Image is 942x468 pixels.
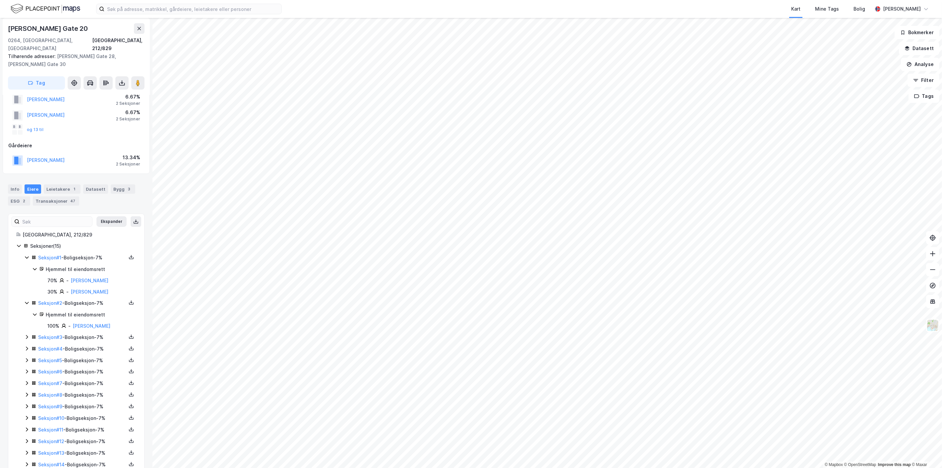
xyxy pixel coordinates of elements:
[908,74,939,87] button: Filter
[126,186,133,192] div: 3
[66,277,69,285] div: -
[8,142,144,150] div: Gårdeiere
[116,93,140,101] div: 6.67%
[47,277,57,285] div: 70%
[815,5,839,13] div: Mine Tags
[38,437,126,445] div: - Boligseksjon - 7%
[20,217,92,227] input: Søk
[909,90,939,103] button: Tags
[23,231,136,239] div: [GEOGRAPHIC_DATA], 212/829
[899,42,939,55] button: Datasett
[791,5,800,13] div: Kart
[111,184,135,194] div: Bygg
[38,379,126,387] div: - Boligseksjon - 7%
[104,4,281,14] input: Søk på adresse, matrikkel, gårdeiere, leietakere eller personer
[878,462,911,467] a: Improve this map
[96,216,127,227] button: Ekspander
[38,334,62,340] a: Seksjon#3
[73,323,110,329] a: [PERSON_NAME]
[883,5,921,13] div: [PERSON_NAME]
[854,5,865,13] div: Bolig
[38,449,126,457] div: - Boligseksjon - 7%
[30,242,136,250] div: Seksjoner ( 15 )
[47,288,57,296] div: 30%
[116,154,140,162] div: 13.34%
[71,278,108,283] a: [PERSON_NAME]
[8,52,139,68] div: [PERSON_NAME] Gate 28, [PERSON_NAME] Gate 30
[38,369,62,374] a: Seksjon#6
[38,346,63,352] a: Seksjon#4
[38,333,126,341] div: - Boligseksjon - 7%
[66,288,69,296] div: -
[8,23,89,34] div: [PERSON_NAME] Gate 20
[11,3,80,15] img: logo.f888ab2527a4732fd821a326f86c7f29.svg
[116,162,140,167] div: 2 Seksjoner
[38,403,126,411] div: - Boligseksjon - 7%
[844,462,876,467] a: OpenStreetMap
[68,322,71,330] div: -
[38,357,126,365] div: - Boligseksjon - 7%
[83,184,108,194] div: Datasett
[38,345,126,353] div: - Boligseksjon - 7%
[69,198,77,204] div: 47
[38,462,65,467] a: Seksjon#14
[38,391,126,399] div: - Boligseksjon - 7%
[926,319,939,332] img: Z
[38,299,126,307] div: - Boligseksjon - 7%
[47,322,59,330] div: 100%
[825,462,843,467] a: Mapbox
[116,108,140,116] div: 6.67%
[21,198,28,204] div: 2
[38,427,63,433] a: Seksjon#11
[116,116,140,122] div: 2 Seksjoner
[33,196,79,206] div: Transaksjoner
[8,53,57,59] span: Tilhørende adresser:
[116,101,140,106] div: 2 Seksjoner
[38,255,61,260] a: Seksjon#1
[25,184,41,194] div: Eiere
[38,368,126,376] div: - Boligseksjon - 7%
[8,76,65,90] button: Tag
[46,311,136,319] div: Hjemmel til eiendomsrett
[38,300,62,306] a: Seksjon#2
[8,184,22,194] div: Info
[8,36,92,52] div: 0264, [GEOGRAPHIC_DATA], [GEOGRAPHIC_DATA]
[46,265,136,273] div: Hjemmel til eiendomsrett
[38,415,64,421] a: Seksjon#10
[38,358,62,363] a: Seksjon#5
[38,414,126,422] div: - Boligseksjon - 7%
[44,184,81,194] div: Leietakere
[38,438,64,444] a: Seksjon#12
[38,380,62,386] a: Seksjon#7
[895,26,939,39] button: Bokmerker
[71,289,108,295] a: [PERSON_NAME]
[909,436,942,468] iframe: Chat Widget
[38,426,126,434] div: - Boligseksjon - 7%
[71,186,78,192] div: 1
[901,58,939,71] button: Analyse
[38,450,64,456] a: Seksjon#13
[38,392,62,398] a: Seksjon#8
[38,404,62,409] a: Seksjon#9
[92,36,145,52] div: [GEOGRAPHIC_DATA], 212/829
[8,196,30,206] div: ESG
[38,254,126,262] div: - Boligseksjon - 7%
